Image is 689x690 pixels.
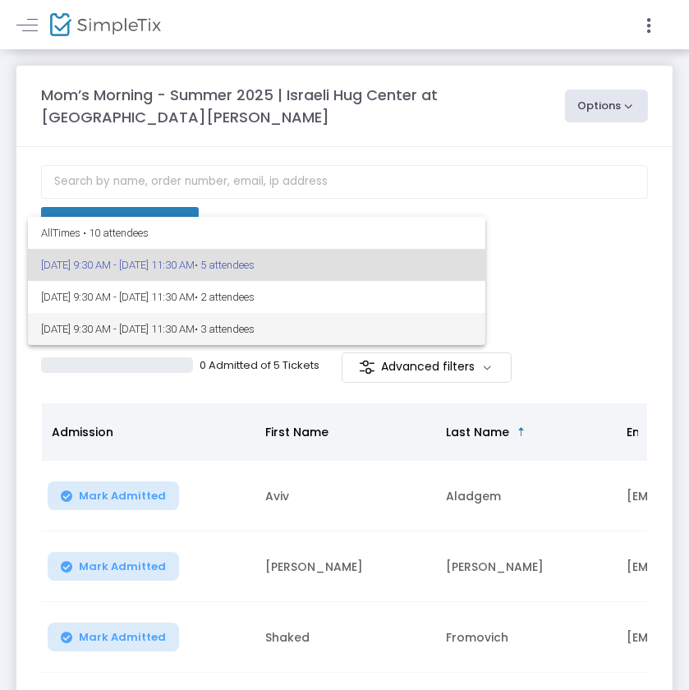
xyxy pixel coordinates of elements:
[41,281,472,313] span: [DATE] 9:30 AM - [DATE] 11:30 AM
[195,259,255,271] span: • 5 attendees
[41,313,472,345] span: [DATE] 9:30 AM - [DATE] 11:30 AM
[41,249,472,281] span: [DATE] 9:30 AM - [DATE] 11:30 AM
[195,291,255,303] span: • 2 attendees
[41,217,472,249] span: All Times • 10 attendees
[195,323,255,335] span: • 3 attendees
